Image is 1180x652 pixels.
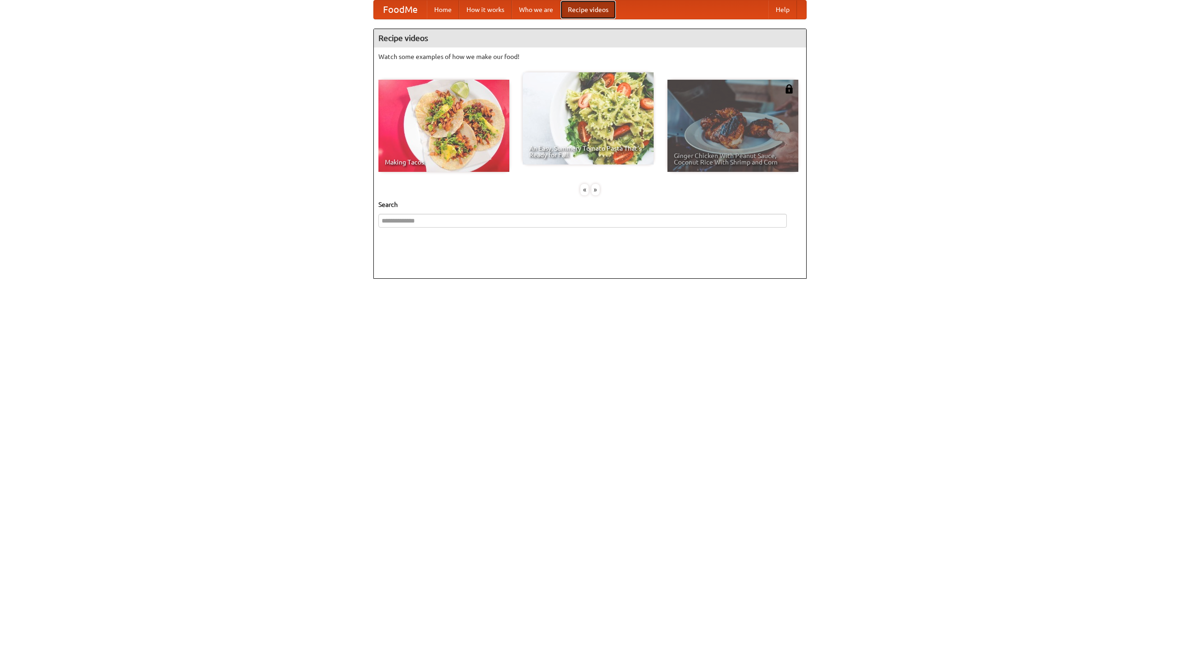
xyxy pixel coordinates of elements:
h4: Recipe videos [374,29,806,47]
a: Making Tacos [378,80,509,172]
a: Recipe videos [560,0,616,19]
p: Watch some examples of how we make our food! [378,52,802,61]
a: How it works [459,0,512,19]
a: FoodMe [374,0,427,19]
a: An Easy, Summery Tomato Pasta That's Ready for Fall [523,72,654,164]
a: Who we are [512,0,560,19]
span: An Easy, Summery Tomato Pasta That's Ready for Fall [529,145,647,158]
h5: Search [378,200,802,209]
img: 483408.png [785,84,794,94]
div: « [580,184,589,195]
a: Help [768,0,797,19]
a: Home [427,0,459,19]
div: » [591,184,600,195]
span: Making Tacos [385,159,503,165]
